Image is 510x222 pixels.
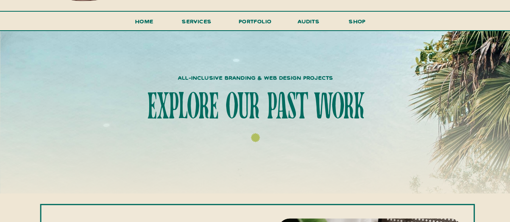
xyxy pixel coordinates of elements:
[116,90,395,126] h1: explore our past work
[236,16,274,31] a: portfolio
[338,16,377,30] a: shop
[132,16,157,31] a: Home
[147,73,364,80] p: all-inclusive branding & web design projects
[296,16,321,30] a: audits
[182,17,211,25] span: services
[180,16,214,31] a: services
